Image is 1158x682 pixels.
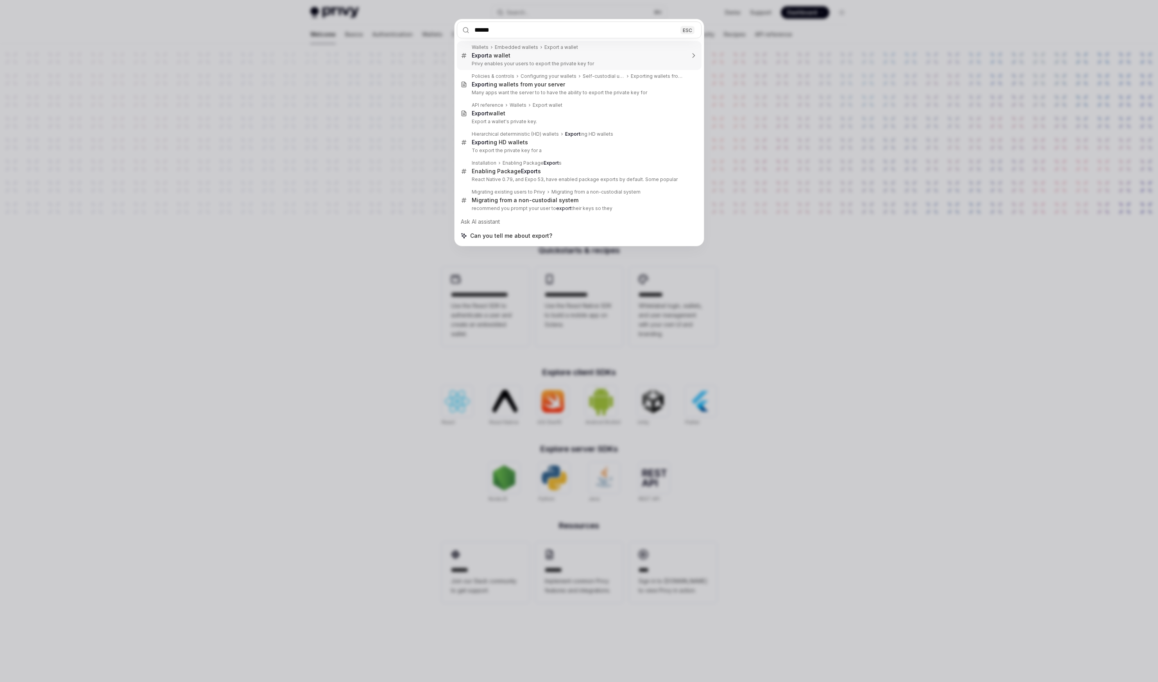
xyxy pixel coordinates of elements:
p: Privy enables your users to export the private key for [472,61,685,67]
span: Can you tell me about export? [470,232,552,240]
div: Configuring your wallets [521,73,576,79]
div: Installation [472,160,496,166]
p: Many apps want the server to to have the ability to export the private key for [472,90,685,96]
p: React Native 0.79, and Expo 53, have enabled package exports by default. Some popular [472,176,685,183]
b: Export [472,139,489,145]
div: Hierarchical deterministic (HD) wallets [472,131,559,137]
p: recommend you prompt your user to their keys so they [472,205,685,212]
div: Enabling Package s [503,160,562,166]
div: Exporting wallets from your server [631,73,685,79]
b: export [556,205,571,211]
div: Ask AI assistant [457,215,702,229]
b: Export [472,110,489,117]
div: Embedded wallets [495,44,538,50]
div: wallet [472,110,505,117]
b: Export [472,52,489,59]
b: Export [472,81,489,88]
div: Migrating from a non-custodial system [551,189,641,195]
div: API reference [472,102,503,108]
b: Export [521,168,538,174]
div: Export a wallet [544,44,578,50]
div: ing HD wallets [472,139,528,146]
div: Wallets [472,44,489,50]
div: Migrating existing users to Privy [472,189,545,195]
div: ing HD wallets [565,131,613,137]
p: Export a wallet's private key. [472,118,685,125]
b: Export [565,131,580,137]
p: To export the private key for a [472,147,685,154]
div: ESC [680,26,694,34]
div: Policies & controls [472,73,514,79]
div: Wallets [510,102,526,108]
div: Self-custodial user wallets [583,73,625,79]
div: Migrating from a non-custodial system [472,197,578,204]
b: Export [544,160,559,166]
div: Enabling Package s [472,168,541,175]
div: ing wallets from your server [472,81,565,88]
div: a wallet [472,52,510,59]
div: Export wallet [533,102,562,108]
